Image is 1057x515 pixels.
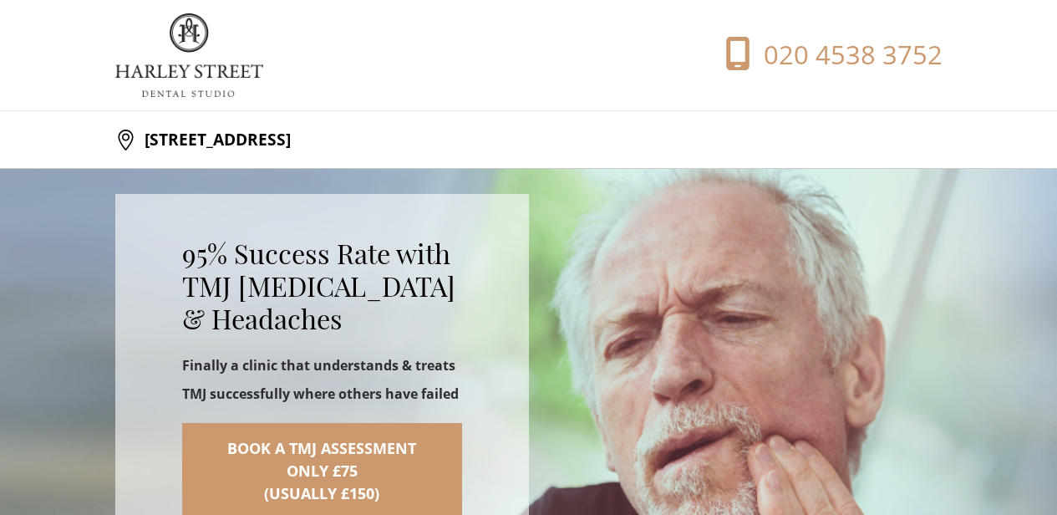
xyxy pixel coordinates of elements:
img: logo.png [115,13,263,97]
p: [STREET_ADDRESS] [136,123,291,156]
strong: Finally a clinic that understands & treats TMJ successfully where others have failed [182,356,459,403]
a: 020 4538 3752 [676,37,943,74]
h2: 95% Success Rate with TMJ [MEDICAL_DATA] & Headaches [182,237,462,335]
